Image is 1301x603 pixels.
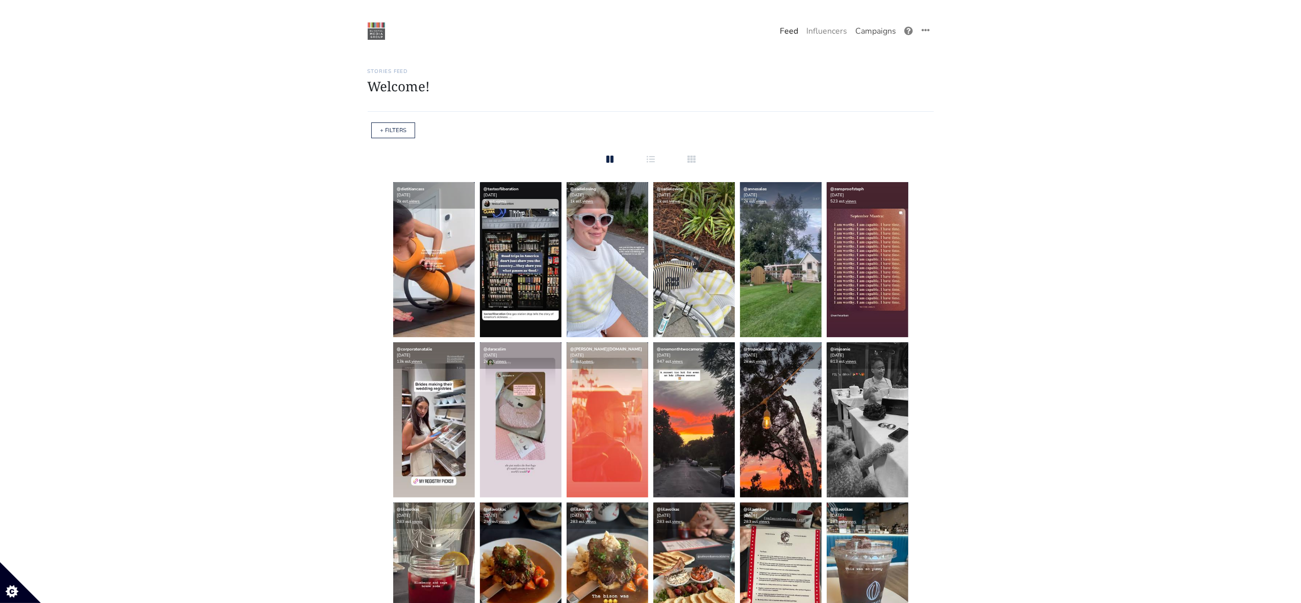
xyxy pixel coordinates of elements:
[657,186,683,192] a: @sadieloving
[802,21,851,41] a: Influencers
[744,507,767,512] a: @lilavolkas
[571,186,597,192] a: @sadieloving
[393,182,475,209] div: [DATE] 2k est.
[484,507,506,512] a: @lilavolkas
[567,503,648,529] div: [DATE] 283 est.
[744,346,777,352] a: @tropicali_haven
[496,198,507,204] a: views
[571,346,643,352] a: @[PERSON_NAME][DOMAIN_NAME]
[653,182,735,209] div: [DATE] 1k est.
[846,519,857,524] a: views
[480,182,562,209] div: [DATE] 2k est.
[831,186,864,192] a: @zeroproofsteph
[756,359,767,364] a: views
[653,503,735,529] div: [DATE] 283 est.
[831,507,853,512] a: @lilavolkas
[831,346,851,352] a: @imjoanie
[740,182,822,209] div: [DATE] 2k est.
[776,21,802,41] a: Feed
[740,342,822,369] div: [DATE] 2k est.
[583,198,594,204] a: views
[657,346,704,352] a: @onemonthtwocameras
[484,346,506,352] a: @daracelim
[368,68,934,74] h6: Stories Feed
[567,342,648,369] div: [DATE] 5k est.
[397,186,425,192] a: @dietitiancass
[756,198,767,204] a: views
[499,519,510,524] a: views
[827,342,908,369] div: [DATE] 813 est.
[851,21,900,41] a: Campaigns
[397,346,432,352] a: @corporatenatalie
[571,507,593,512] a: @lilavolkas
[567,182,648,209] div: [DATE] 1k est.
[827,503,908,529] div: [DATE] 283 est.
[827,182,908,209] div: [DATE] 523 est.
[586,519,597,524] a: views
[368,79,934,94] h1: Welcome!
[393,342,475,369] div: [DATE] 13k est.
[740,503,822,529] div: [DATE] 283 est.
[412,359,423,364] a: views
[480,503,562,529] div: [DATE] 295 est.
[368,22,385,40] img: 22:22:48_1550874168
[496,359,507,364] a: views
[413,519,423,524] a: views
[653,342,735,369] div: [DATE] 947 est.
[397,507,420,512] a: @lilavolkas
[410,198,420,204] a: views
[380,127,406,134] a: + FILTERS
[583,359,594,364] a: views
[657,507,680,512] a: @lilavolkas
[846,198,857,204] a: views
[480,342,562,369] div: [DATE] 2k est.
[484,186,519,192] a: @tasteofliberation
[393,503,475,529] div: [DATE] 283 est.
[759,519,770,524] a: views
[673,519,683,524] a: views
[673,359,683,364] a: views
[744,186,767,192] a: @annesalee
[670,198,680,204] a: views
[846,359,857,364] a: views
